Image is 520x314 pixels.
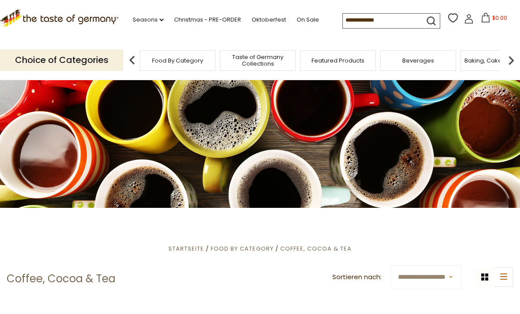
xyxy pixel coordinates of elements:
a: Taste of Germany Collections [223,54,293,67]
a: Featured Products [312,57,364,64]
a: Oktoberfest [252,15,286,25]
img: previous arrow [123,52,141,69]
a: Food By Category [211,244,274,253]
a: Startseite [168,244,204,253]
label: Sortieren nach: [332,272,382,283]
a: On Sale [297,15,319,25]
button: $0.00 [475,13,513,26]
img: next arrow [502,52,520,69]
a: Food By Category [152,57,203,64]
a: Christmas - PRE-ORDER [174,15,241,25]
h1: Coffee, Cocoa & Tea [7,272,115,285]
span: $0.00 [492,14,507,22]
a: Coffee, Cocoa & Tea [280,244,352,253]
a: Beverages [402,57,434,64]
a: Seasons [133,15,163,25]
